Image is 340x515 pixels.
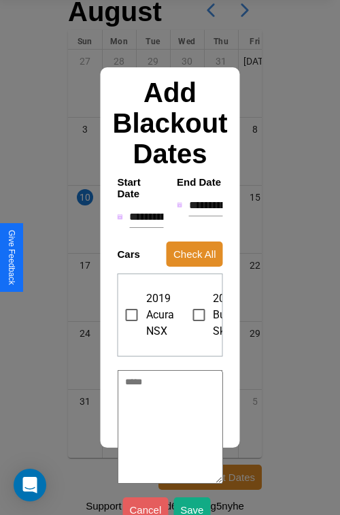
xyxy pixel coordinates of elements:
h4: Start Date [118,176,164,199]
span: 2019 Acura NSX [146,290,175,339]
div: Give Feedback [7,230,16,285]
h4: End Date [177,176,223,188]
h2: Add Blackout Dates [111,78,230,169]
button: Check All [167,242,223,267]
h4: Cars [118,248,140,260]
span: 2023 Buick Skyhawk [213,290,257,339]
div: Open Intercom Messenger [14,469,46,501]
